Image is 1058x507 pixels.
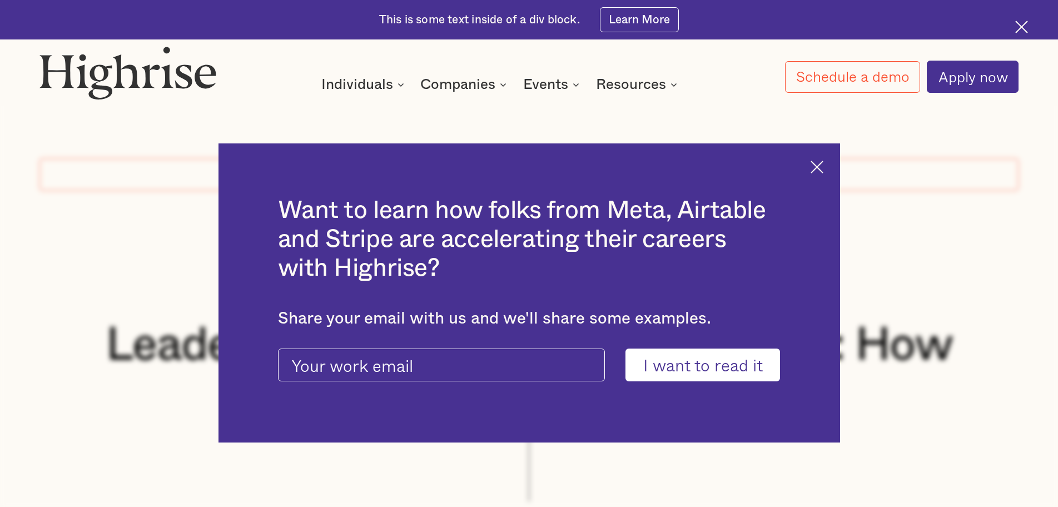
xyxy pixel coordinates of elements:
[321,78,408,91] div: Individuals
[523,78,568,91] div: Events
[523,78,583,91] div: Events
[420,78,495,91] div: Companies
[1015,21,1028,33] img: Cross icon
[420,78,510,91] div: Companies
[39,46,216,100] img: Highrise logo
[625,349,780,381] input: I want to read it
[596,78,681,91] div: Resources
[321,78,393,91] div: Individuals
[596,78,666,91] div: Resources
[278,349,605,381] input: Your work email
[785,61,920,93] a: Schedule a demo
[379,12,580,28] div: This is some text inside of a div block.
[278,196,781,282] h2: Want to learn how folks from Meta, Airtable and Stripe are accelerating their careers with Highrise?
[278,309,781,329] div: Share your email with us and we'll share some examples.
[927,61,1018,93] a: Apply now
[600,7,679,32] a: Learn More
[278,349,781,381] form: current-ascender-blog-article-modal-form
[811,161,823,173] img: Cross icon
